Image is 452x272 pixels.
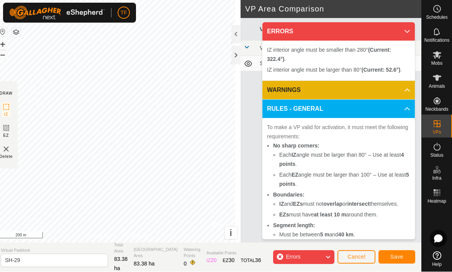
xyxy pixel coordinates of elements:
span: EZ [3,133,9,139]
b: 4 points [279,152,404,167]
b: EZs [293,201,303,207]
a: Privacy Policy [87,233,116,240]
span: Heatmap [427,199,446,204]
span: [GEOGRAPHIC_DATA] Area [134,247,178,259]
span: Save [390,254,403,260]
b: IZ [292,152,296,158]
p-accordion-header: ERRORS [262,23,415,41]
th: [GEOGRAPHIC_DATA] Area [339,18,380,41]
span: 20 [211,257,217,264]
span: ERRORS [267,27,293,36]
b: Segment length: [273,223,315,229]
b: (Current: 52.6°) [362,67,400,73]
b: IZ [279,201,284,207]
b: overlap [323,201,342,207]
a: Contact Us [125,233,148,240]
span: Watering Points [184,247,201,259]
span: RULES - GENERAL [267,105,323,114]
b: EZ [292,172,298,178]
li: Must be between and . [279,230,410,239]
span: Schedules [426,15,447,20]
span: IZ interior angle must be larger than 80° . [267,67,402,73]
img: Gallagher Logo [9,6,105,20]
b: EZs [279,212,289,218]
p-accordion-header: RULES - GENERAL [262,100,415,118]
div: EZ [223,257,234,265]
p-accordion-content: ERRORS [262,41,415,81]
p-accordion-header: WARNINGS [262,81,415,100]
span: TF [120,9,127,17]
b: 5 points [279,172,409,187]
b: intersect [347,201,369,207]
span: Help [432,262,442,267]
span: 83.38 ha [134,261,155,267]
span: Available Points [206,250,261,257]
span: Notifications [424,38,449,43]
img: VP [2,145,11,154]
th: VP [257,18,298,41]
span: Virtual Paddock [1,247,108,254]
span: 0 [184,261,187,267]
li: Each angle must be larger than 100° – Use at least . [279,170,410,189]
td: SH-31 [257,56,298,72]
span: VPs with NO Physical Paddock [260,45,334,51]
b: 5 m [320,232,329,238]
b: at least 10 m [314,212,346,218]
b: 40 km [338,232,354,238]
a: Help [422,249,452,270]
h2: VP Area Comparison [245,5,421,14]
span: Animals [429,84,445,89]
th: Mob [298,18,339,41]
li: Each angle must be larger than 80° – Use at least . [279,151,410,169]
span: i [229,228,232,238]
span: Cancel [347,254,365,260]
span: Total Area [114,242,128,255]
b: Boundaries: [273,192,305,198]
th: New Allocation [380,18,422,41]
button: Map Layers [11,28,21,37]
span: Errors [286,254,300,260]
button: Cancel [337,251,375,264]
li: and must not or themselves. [279,200,410,209]
span: Neckbands [425,107,448,112]
span: 83.38 ha [114,256,128,272]
span: IZ interior angle must be smaller than 280° . [267,47,391,62]
span: 30 [229,257,235,264]
span: WARNINGS [267,86,301,95]
span: Mobs [431,61,442,66]
span: Status [430,153,443,158]
span: IZ [4,112,8,118]
b: No sharp corners: [273,143,319,149]
div: IZ [206,257,216,265]
span: 36 [255,257,261,264]
span: Infra [432,176,441,181]
li: must have around them. [279,210,410,220]
span: VPs [432,130,441,135]
button: Save [378,251,415,264]
div: TOTAL [241,257,261,265]
span: To make a VP valid for activation, it must meet the following requirements: [267,125,408,140]
button: i [224,227,237,239]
